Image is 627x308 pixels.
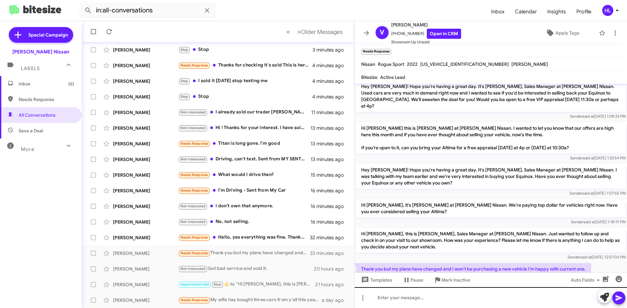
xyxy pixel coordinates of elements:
[181,220,206,224] span: Not-Interested
[356,199,626,217] p: Hi [PERSON_NAME], it's [PERSON_NAME] at [PERSON_NAME] Nissan. We're paying top dollar for vehicle...
[583,114,594,119] span: said at
[360,274,392,286] span: Templates
[584,219,595,224] span: said at
[113,156,178,163] div: [PERSON_NAME]
[529,27,596,39] button: Apply Tags
[315,281,349,288] div: 21 hours ago
[181,95,188,99] span: Stop
[297,28,301,36] span: »
[312,62,349,69] div: 4 minutes ago
[21,146,34,152] span: More
[178,62,312,69] div: Thanks for checking It's sold This is her father. Keep in touch I may be needing a Sentra for my ...
[9,27,73,43] a: Special Campaign
[510,2,542,21] a: Calendar
[566,274,607,286] button: Auto Fields
[511,61,548,67] span: [PERSON_NAME]
[181,63,208,67] span: Needs Response
[356,164,626,189] p: Hey [PERSON_NAME]! Hope you're having a great day. It's [PERSON_NAME], Sales Manager at [PERSON_N...
[311,109,349,116] div: 11 minutes ago
[313,47,349,53] div: 3 minutes ago
[428,274,475,286] button: Mark Inactive
[181,267,206,271] span: Not-Interested
[113,203,178,210] div: [PERSON_NAME]
[181,251,208,255] span: Needs Response
[568,255,626,259] span: Sender [DATE] 12:57:04 PM
[311,140,349,147] div: 13 minutes ago
[442,274,470,286] span: Mark Inactive
[410,274,423,286] span: Pause
[311,125,349,131] div: 13 minutes ago
[391,29,461,39] span: [PHONE_NUMBER]
[356,122,626,154] p: Hi [PERSON_NAME] this is [PERSON_NAME] at [PERSON_NAME] Nissan. I wanted to let you know that our...
[178,234,310,241] div: Hello, yes everything was fine. Thanks for all the info on the vehicles we looked at.
[28,32,68,38] span: Special Campaign
[113,94,178,100] div: [PERSON_NAME]
[113,187,178,194] div: [PERSON_NAME]
[178,218,311,226] div: No, not selling.
[178,155,311,163] div: Driving, can't text. Sent from MY SENTRA
[178,171,311,179] div: What would I drive then?
[580,255,592,259] span: said at
[19,112,56,118] span: All Conversations
[178,46,313,53] div: Stop
[181,235,208,240] span: Needs Response
[322,297,349,303] div: a day ago
[68,81,74,87] span: (6)
[113,297,178,303] div: [PERSON_NAME]
[214,282,221,286] span: Stop
[407,61,418,67] span: 2022
[113,140,178,147] div: [PERSON_NAME]
[427,29,461,39] a: Open in CRM
[571,274,602,286] span: Auto Fields
[380,27,384,38] span: V
[113,266,178,272] div: [PERSON_NAME]
[555,27,579,39] span: Apply Tags
[597,5,620,16] button: HL
[79,3,216,18] input: Search
[570,155,626,160] span: Sender [DATE] 1:23:54 PM
[486,2,510,21] a: Inbox
[294,25,346,38] button: Next
[181,79,188,83] span: Stop
[113,125,178,131] div: [PERSON_NAME]
[19,127,43,134] span: Save a Deal
[361,74,378,80] span: Bitesize
[178,77,312,85] div: I sold it [DATE] stop texting me
[178,296,322,304] div: My wife has bought three cars from y'all this year alone I'm sure [PERSON_NAME] could give us a f...
[311,172,349,178] div: 15 minutes ago
[378,61,404,67] span: Rogue Sport
[356,263,591,275] p: Thank you but my plans have changed and I won't be purchasing a new vehicle I'm happy with curren...
[178,249,310,257] div: Thank you but my plans have changed and I won't be purchasing a new vehicle I'm happy with curren...
[571,2,597,21] a: Profile
[178,140,311,147] div: Titan is long gone. I'm good
[570,191,626,196] span: Sender [DATE] 1:07:55 PM
[178,202,311,210] div: I don't own that anymore.
[602,5,613,16] div: HL
[113,281,178,288] div: [PERSON_NAME]
[571,219,626,224] span: Sender [DATE] 1:18:19 PM
[113,47,178,53] div: [PERSON_NAME]
[113,250,178,257] div: [PERSON_NAME]
[178,109,311,116] div: I already sold our trader [PERSON_NAME] and will not be getting rid of my Alfa Romeo®
[312,78,349,84] div: 4 minutes ago
[113,62,178,69] div: [PERSON_NAME]
[356,81,626,112] p: Hey [PERSON_NAME]! Hope you're having a great day. It's [PERSON_NAME], Sales Manager at [PERSON_N...
[570,114,626,119] span: Sender [DATE] 1:08:23 PM
[181,110,206,114] span: Not-Interested
[310,250,349,257] div: 33 minutes ago
[397,274,428,286] button: Pause
[178,93,312,100] div: Stop
[178,187,311,194] div: I'm Driving - Sent from My Car
[355,274,397,286] button: Templates
[361,49,391,55] small: Needs Response
[181,173,208,177] span: Needs Response
[301,28,343,36] span: Older Messages
[582,191,594,196] span: said at
[311,187,349,194] div: 16 minutes ago
[583,155,594,160] span: said at
[380,74,405,80] span: Active Lead
[283,25,346,38] nav: Page navigation example
[312,94,349,100] div: 4 minutes ago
